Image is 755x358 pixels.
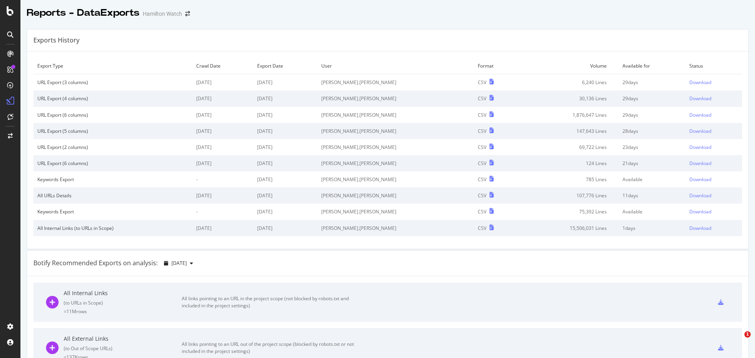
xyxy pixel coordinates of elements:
div: CSV [478,112,486,118]
a: Download [689,160,738,167]
div: CSV [478,95,486,102]
div: CSV [478,176,486,183]
iframe: Intercom live chat [728,331,747,350]
td: [DATE] [253,90,317,106]
td: [PERSON_NAME].[PERSON_NAME] [317,123,474,139]
div: Download [689,176,711,183]
div: CSV [478,160,486,167]
div: All links pointing to an URL in the project scope (not blocked by robots.txt and included in the ... [182,295,359,309]
div: Available [622,208,681,215]
div: Download [689,95,711,102]
td: [DATE] [253,74,317,91]
td: 29 days [619,107,685,123]
td: [PERSON_NAME].[PERSON_NAME] [317,171,474,187]
td: Volume [519,58,619,74]
div: CSV [478,208,486,215]
td: Export Type [33,58,192,74]
div: Hamilton Watch [143,10,182,18]
td: [DATE] [253,171,317,187]
td: [DATE] [192,107,253,123]
a: Download [689,225,738,231]
div: Botify Recommended Exports on analysis: [33,259,158,268]
td: 785 Lines [519,171,619,187]
div: csv-export [718,345,724,351]
td: Status [685,58,742,74]
div: CSV [478,192,486,199]
td: [DATE] [253,139,317,155]
div: All External Links [64,335,182,343]
td: 29 days [619,74,685,91]
td: [DATE] [253,155,317,171]
td: [PERSON_NAME].[PERSON_NAME] [317,220,474,236]
div: Download [689,112,711,118]
td: Format [474,58,519,74]
a: Download [689,176,738,183]
div: Reports - DataExports [27,6,140,20]
div: CSV [478,225,486,231]
td: 6,240 Lines [519,74,619,91]
td: [DATE] [253,123,317,139]
div: Download [689,225,711,231]
a: Download [689,79,738,86]
td: [DATE] [192,139,253,155]
div: CSV [478,144,486,151]
div: csv-export [718,299,724,305]
div: All Internal Links [64,289,182,297]
div: URL Export (2 columns) [37,144,188,151]
td: [PERSON_NAME].[PERSON_NAME] [317,74,474,91]
div: URL Export (6 columns) [37,160,188,167]
a: Download [689,192,738,199]
td: 107,776 Lines [519,187,619,204]
td: - [192,171,253,187]
div: Download [689,192,711,199]
td: [DATE] [253,220,317,236]
a: Download [689,95,738,102]
span: 1 [744,331,751,338]
div: Download [689,144,711,151]
td: 147,643 Lines [519,123,619,139]
div: = 11M rows [64,308,182,315]
td: 15,506,031 Lines [519,220,619,236]
div: Exports History [33,36,79,45]
td: 23 days [619,139,685,155]
td: [PERSON_NAME].[PERSON_NAME] [317,155,474,171]
td: User [317,58,474,74]
span: 2025 Sep. 25th [171,260,187,266]
div: Keywords Export [37,176,188,183]
div: All URLs Details [37,192,188,199]
td: [PERSON_NAME].[PERSON_NAME] [317,107,474,123]
td: 1 days [619,220,685,236]
div: Download [689,79,711,86]
td: Available for [619,58,685,74]
div: ( to Out of Scope URLs ) [64,345,182,352]
td: [DATE] [253,107,317,123]
td: Crawl Date [192,58,253,74]
td: Export Date [253,58,317,74]
button: [DATE] [161,257,196,270]
td: 28 days [619,123,685,139]
td: 75,392 Lines [519,204,619,220]
td: [PERSON_NAME].[PERSON_NAME] [317,204,474,220]
td: 21 days [619,155,685,171]
div: Download [689,208,711,215]
a: Download [689,112,738,118]
div: Available [622,176,681,183]
td: [PERSON_NAME].[PERSON_NAME] [317,139,474,155]
div: All links pointing to an URL out of the project scope (blocked by robots.txt or not included in t... [182,341,359,355]
a: Download [689,144,738,151]
div: CSV [478,128,486,134]
td: 29 days [619,90,685,106]
div: ( to URLs in Scope ) [64,299,182,306]
td: 1,876,647 Lines [519,107,619,123]
a: Download [689,208,738,215]
td: [DATE] [253,187,317,204]
div: URL Export (3 columns) [37,79,188,86]
td: 124 Lines [519,155,619,171]
td: [PERSON_NAME].[PERSON_NAME] [317,187,474,204]
td: 30,136 Lines [519,90,619,106]
div: arrow-right-arrow-left [185,11,190,17]
td: [DATE] [192,74,253,91]
div: All Internal Links (to URLs in Scope) [37,225,188,231]
div: Download [689,128,711,134]
td: [DATE] [192,123,253,139]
